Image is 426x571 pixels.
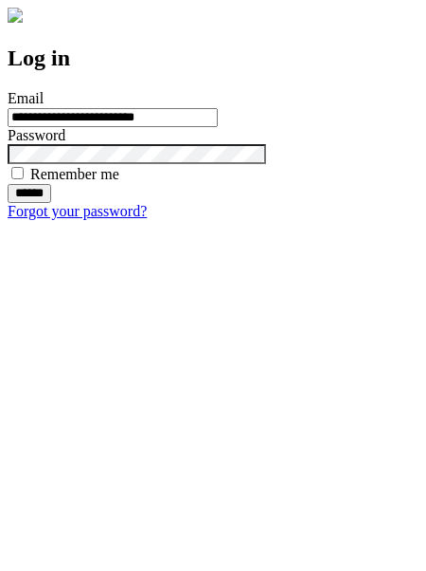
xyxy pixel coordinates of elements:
[30,166,119,182] label: Remember me
[8,127,65,143] label: Password
[8,8,23,23] img: logo-4e3dc11c47720685a147b03b5a06dd966a58ff35d612b21f08c02c0306f2b779.png
[8,90,44,106] label: Email
[8,46,418,71] h2: Log in
[8,203,147,219] a: Forgot your password?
